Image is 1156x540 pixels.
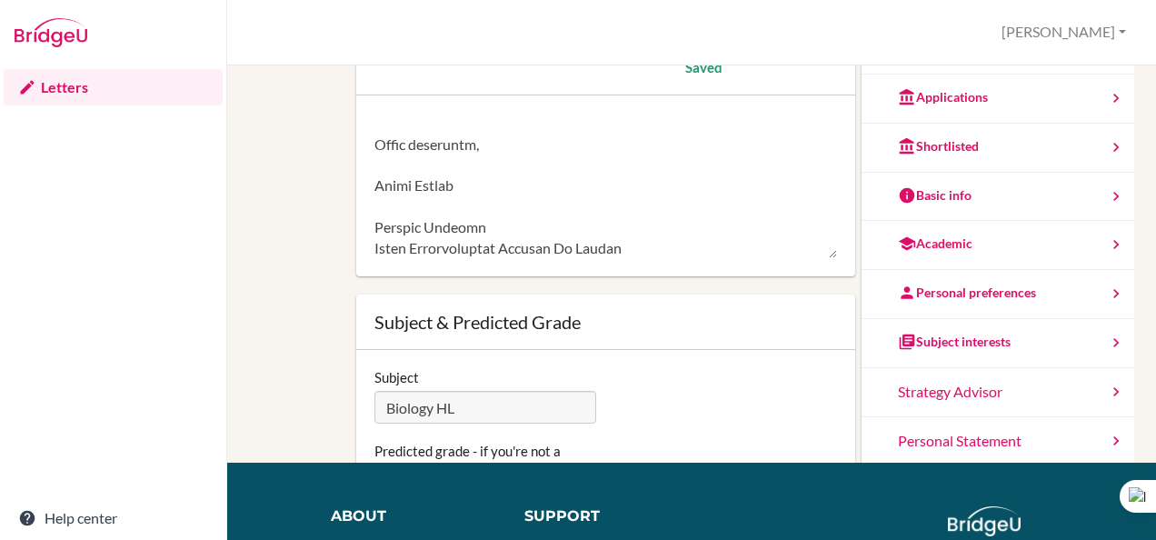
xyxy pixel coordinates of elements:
a: Applications [862,75,1134,124]
div: Academic [898,235,972,253]
div: Applications [898,88,988,106]
label: Predicted grade - if you're not a subject teacher, leave blank [374,442,596,478]
a: Basic info [862,173,1134,222]
div: Subject interests [898,333,1011,351]
a: Shortlisted [862,124,1134,173]
div: Basic info [898,186,972,205]
label: Subject [374,368,419,386]
img: logo_white@2x-f4f0deed5e89b7ecb1c2cc34c3e3d731f90f0f143d5ea2071677605dd97b5244.png [948,506,1021,536]
a: Personal Statement [862,417,1134,466]
div: About [331,506,498,527]
div: Subject & Predicted Grade [374,313,837,331]
a: Strategy Advisor [862,368,1134,417]
a: Academic [862,221,1134,270]
div: Support [524,506,679,527]
a: Help center [4,500,223,536]
a: Personal preferences [862,270,1134,319]
button: [PERSON_NAME] [993,15,1134,49]
a: Letters [4,69,223,105]
div: Saved [685,58,722,76]
a: Subject interests [862,319,1134,368]
img: Bridge-U [15,18,87,47]
div: Personal preferences [898,284,1036,302]
div: Shortlisted [898,137,979,155]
